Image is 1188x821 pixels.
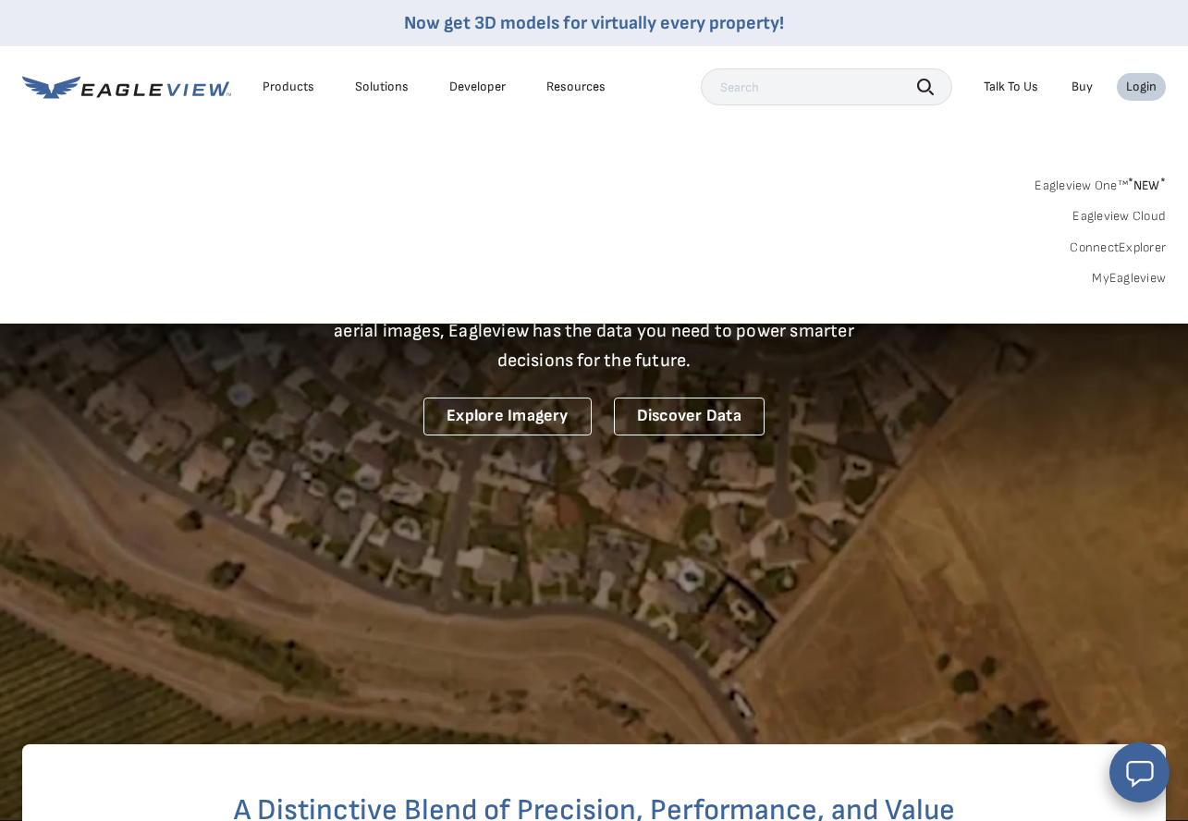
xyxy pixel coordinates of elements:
[312,287,877,375] p: A new era starts here. Built on more than 3.5 billion high-resolution aerial images, Eagleview ha...
[1092,270,1166,287] a: MyEagleview
[404,12,784,34] a: Now get 3D models for virtually every property!
[1072,79,1093,95] a: Buy
[1035,172,1166,193] a: Eagleview One™*NEW*
[1126,79,1157,95] div: Login
[449,79,506,95] a: Developer
[546,79,606,95] div: Resources
[263,79,314,95] div: Products
[1128,178,1166,193] span: NEW
[1072,208,1166,225] a: Eagleview Cloud
[701,68,952,105] input: Search
[355,79,409,95] div: Solutions
[1070,239,1166,256] a: ConnectExplorer
[614,398,765,435] a: Discover Data
[984,79,1038,95] div: Talk To Us
[423,398,592,435] a: Explore Imagery
[1109,742,1170,803] button: Open chat window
